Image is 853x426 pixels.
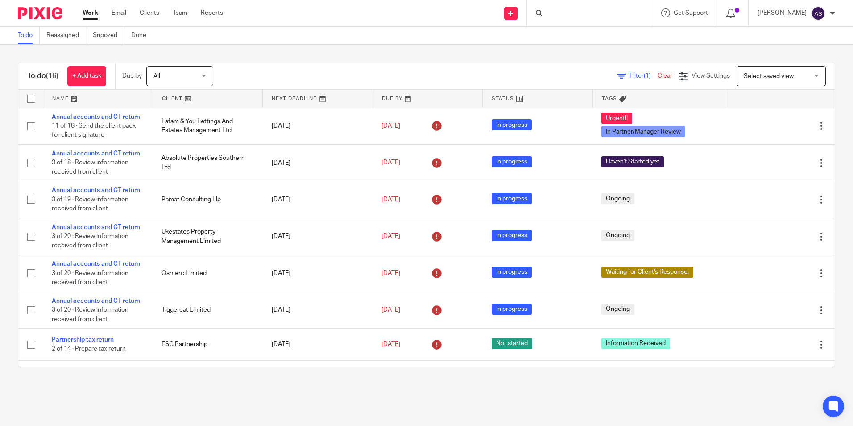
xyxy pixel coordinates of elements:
span: Get Support [674,10,708,16]
span: In progress [492,156,532,167]
span: Tags [602,96,617,101]
span: 3 of 20 · Review information received from client [52,270,128,286]
a: Partnership tax return [52,337,114,343]
span: In progress [492,193,532,204]
span: All [153,73,160,79]
span: (16) [46,72,58,79]
span: In progress [492,119,532,130]
a: Reassigned [46,27,86,44]
a: Reports [201,8,223,17]
a: Team [173,8,187,17]
td: [PERSON_NAME] [PERSON_NAME] [153,360,262,392]
a: Snoozed [93,27,124,44]
a: Annual accounts and CT return [52,224,140,230]
span: Select saved view [744,73,794,79]
span: 2 of 14 · Prepare tax return [52,346,126,352]
span: [DATE] [381,123,400,129]
span: [DATE] [381,307,400,313]
a: Annual accounts and CT return [52,261,140,267]
span: Ongoing [601,230,634,241]
td: Lafam & You Lettings And Estates Management Ltd [153,108,262,144]
span: 11 of 18 · Send the client pack for client signature [52,123,136,138]
td: [DATE] [263,218,373,255]
span: 3 of 18 · Review information received from client [52,160,128,175]
td: [DATE] [263,329,373,360]
span: [DATE] [381,160,400,166]
td: Osmerc Limited [153,255,262,292]
p: Due by [122,71,142,80]
a: Email [112,8,126,17]
span: Ongoing [601,193,634,204]
td: [DATE] [263,255,373,292]
td: [DATE] [263,292,373,328]
p: [PERSON_NAME] [758,8,807,17]
span: Not started [492,338,532,349]
td: [DATE] [263,144,373,181]
span: View Settings [692,73,730,79]
span: [DATE] [381,341,400,347]
img: svg%3E [811,6,825,21]
td: Ukestates Property Management Limited [153,218,262,255]
a: Annual accounts and CT return [52,150,140,157]
span: In Partner/Manager Review [601,126,685,137]
td: [DATE] [263,360,373,392]
a: Work [83,8,98,17]
td: FSG Partnership [153,329,262,360]
td: Pamat Consulting Llp [153,181,262,218]
span: [DATE] [381,233,400,239]
span: 3 of 19 · Review information received from client [52,196,128,212]
a: Done [131,27,153,44]
span: Ongoing [601,304,634,315]
td: Tiggercat Limited [153,292,262,328]
a: Annual accounts and CT return [52,187,140,193]
a: Annual accounts and CT return [52,298,140,304]
span: 3 of 20 · Review information received from client [52,307,128,322]
a: Clear [658,73,672,79]
td: [DATE] [263,108,373,144]
a: Annual accounts and CT return [52,114,140,120]
span: [DATE] [381,270,400,276]
span: 3 of 20 · Review information received from client [52,233,128,249]
h1: To do [27,71,58,81]
td: [DATE] [263,181,373,218]
span: Urgent!! [601,113,632,124]
span: (1) [644,73,651,79]
a: Clients [140,8,159,17]
span: Waiting for Client's Response. [601,267,693,278]
td: Absolute Properties Southern Ltd [153,144,262,181]
span: Filter [629,73,658,79]
span: Information Received [601,338,670,349]
span: In progress [492,304,532,315]
span: [DATE] [381,196,400,203]
span: Haven't Started yet [601,156,664,167]
img: Pixie [18,7,62,19]
span: In progress [492,230,532,241]
span: In progress [492,267,532,278]
a: To do [18,27,40,44]
a: + Add task [67,66,106,86]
